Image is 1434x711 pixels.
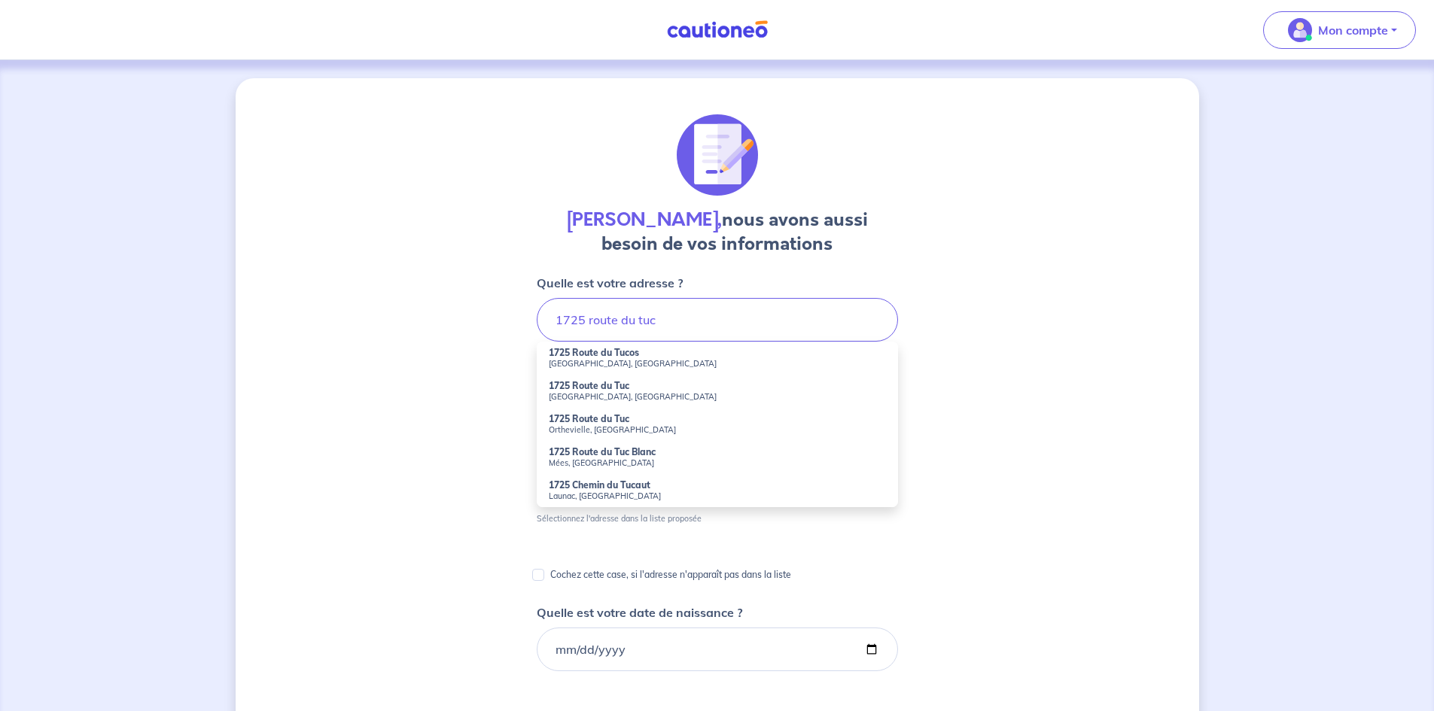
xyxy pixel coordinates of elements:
small: [GEOGRAPHIC_DATA], [GEOGRAPHIC_DATA] [549,391,886,402]
input: 01/01/1980 [537,627,898,671]
p: Mon compte [1318,21,1388,39]
strong: [PERSON_NAME], [567,207,722,232]
input: 11 rue de la liberté 75000 Paris [537,298,898,342]
img: illu_document_signature.svg [677,114,758,196]
strong: 1725 Route du Tuc [549,413,629,424]
p: Sélectionnez l'adresse dans la liste proposée [537,513,702,524]
small: Mées, [GEOGRAPHIC_DATA] [549,457,886,468]
p: Cochez cette case, si l'adresse n'apparaît pas dans la liste [550,566,791,584]
small: Orthevielle, [GEOGRAPHIC_DATA] [549,424,886,435]
strong: 1725 Chemin du Tucaut [549,479,650,491]
strong: 1725 Route du Tucos [549,347,639,358]
img: illu_account_valid_menu.svg [1288,18,1312,42]
p: Quelle est votre date de naissance ? [537,603,742,621]
small: Launac, [GEOGRAPHIC_DATA] [549,491,886,501]
strong: 1725 Route du Tuc Blanc [549,446,656,457]
img: Cautioneo [661,20,774,39]
h4: nous avons aussi besoin de vos informations [537,208,898,256]
small: [GEOGRAPHIC_DATA], [GEOGRAPHIC_DATA] [549,358,886,369]
strong: 1725 Route du Tuc [549,380,629,391]
button: illu_account_valid_menu.svgMon compte [1263,11,1416,49]
p: Quelle est votre adresse ? [537,274,683,292]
